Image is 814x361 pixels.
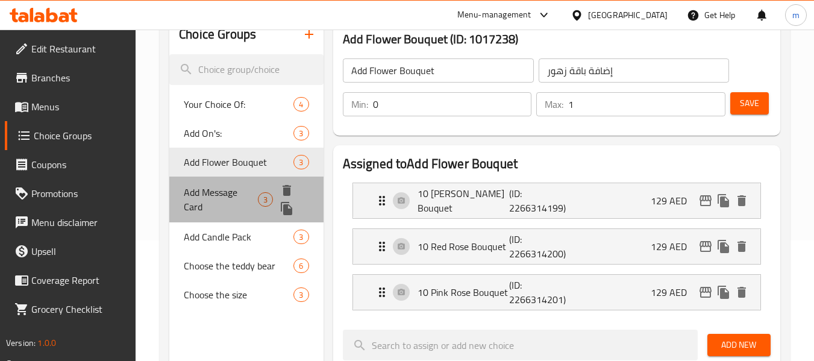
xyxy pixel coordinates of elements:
span: Add New [717,337,761,353]
span: 3 [294,128,308,139]
div: Choose the teddy bear6 [169,251,323,280]
p: Min: [351,97,368,111]
span: m [792,8,800,22]
span: Add Candle Pack [184,230,293,244]
a: Menu disclaimer [5,208,136,237]
span: Choose the teddy bear [184,259,293,273]
span: 6 [294,260,308,272]
span: Grocery Checklist [31,302,127,316]
span: Choice Groups [34,128,127,143]
a: Coupons [5,150,136,179]
span: Add Message Card [184,185,258,214]
span: Coverage Report [31,273,127,287]
span: Menus [31,99,127,114]
button: duplicate [278,199,296,218]
button: Save [730,92,769,115]
span: 1.0.0 [37,335,56,351]
div: Expand [353,275,760,310]
button: delete [733,283,751,301]
a: Branches [5,63,136,92]
li: Expand [343,224,771,269]
span: Promotions [31,186,127,201]
span: Menu disclaimer [31,215,127,230]
span: Branches [31,71,127,85]
div: Add Flower Bouquet3 [169,148,323,177]
span: 3 [294,157,308,168]
button: duplicate [715,192,733,210]
div: Choices [293,259,308,273]
p: 10 Red Rose Bouquet [418,239,510,254]
p: Max: [545,97,563,111]
div: Expand [353,229,760,264]
a: Edit Restaurant [5,34,136,63]
p: 10 [PERSON_NAME] Bouquet [418,186,510,215]
div: Add Candle Pack3 [169,222,323,251]
input: search [343,330,698,360]
button: delete [733,192,751,210]
div: Add Message Card3deleteduplicate [169,177,323,222]
div: Your Choice Of:4 [169,90,323,119]
h2: Assigned to Add Flower Bouquet [343,155,771,173]
p: 129 AED [651,239,697,254]
p: (ID: 2266314200) [509,232,571,261]
button: delete [278,181,296,199]
div: Choices [293,230,308,244]
p: 129 AED [651,285,697,300]
a: Upsell [5,237,136,266]
h3: Add Flower Bouquet (ID: 1017238) [343,30,771,49]
span: Choose the size [184,287,293,302]
button: edit [697,192,715,210]
button: Add New [707,334,771,356]
span: 3 [294,289,308,301]
div: Choices [258,192,273,207]
li: Expand [343,178,771,224]
span: Add Flower Bouquet [184,155,293,169]
p: 129 AED [651,193,697,208]
a: Menus [5,92,136,121]
div: [GEOGRAPHIC_DATA] [588,8,668,22]
a: Coverage Report [5,266,136,295]
p: (ID: 2266314199) [509,186,571,215]
div: Choices [293,287,308,302]
div: Expand [353,183,760,218]
button: delete [733,237,751,256]
span: Edit Restaurant [31,42,127,56]
button: edit [697,237,715,256]
span: Upsell [31,244,127,259]
span: Version: [6,335,36,351]
span: Coupons [31,157,127,172]
a: Promotions [5,179,136,208]
button: duplicate [715,237,733,256]
span: 4 [294,99,308,110]
li: Expand [343,269,771,315]
span: Save [740,96,759,111]
span: Your Choice Of: [184,97,293,111]
button: duplicate [715,283,733,301]
h2: Choice Groups [179,25,256,43]
div: Choose the size3 [169,280,323,309]
p: (ID: 2266314201) [509,278,571,307]
span: 3 [258,194,272,206]
div: Menu-management [457,8,531,22]
a: Grocery Checklist [5,295,136,324]
div: Add On's:3 [169,119,323,148]
div: Choices [293,155,308,169]
div: Choices [293,126,308,140]
span: 3 [294,231,308,243]
a: Choice Groups [5,121,136,150]
button: edit [697,283,715,301]
p: 10 Pink Rose Bouquet [418,285,510,300]
input: search [169,54,323,85]
span: Add On's: [184,126,293,140]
